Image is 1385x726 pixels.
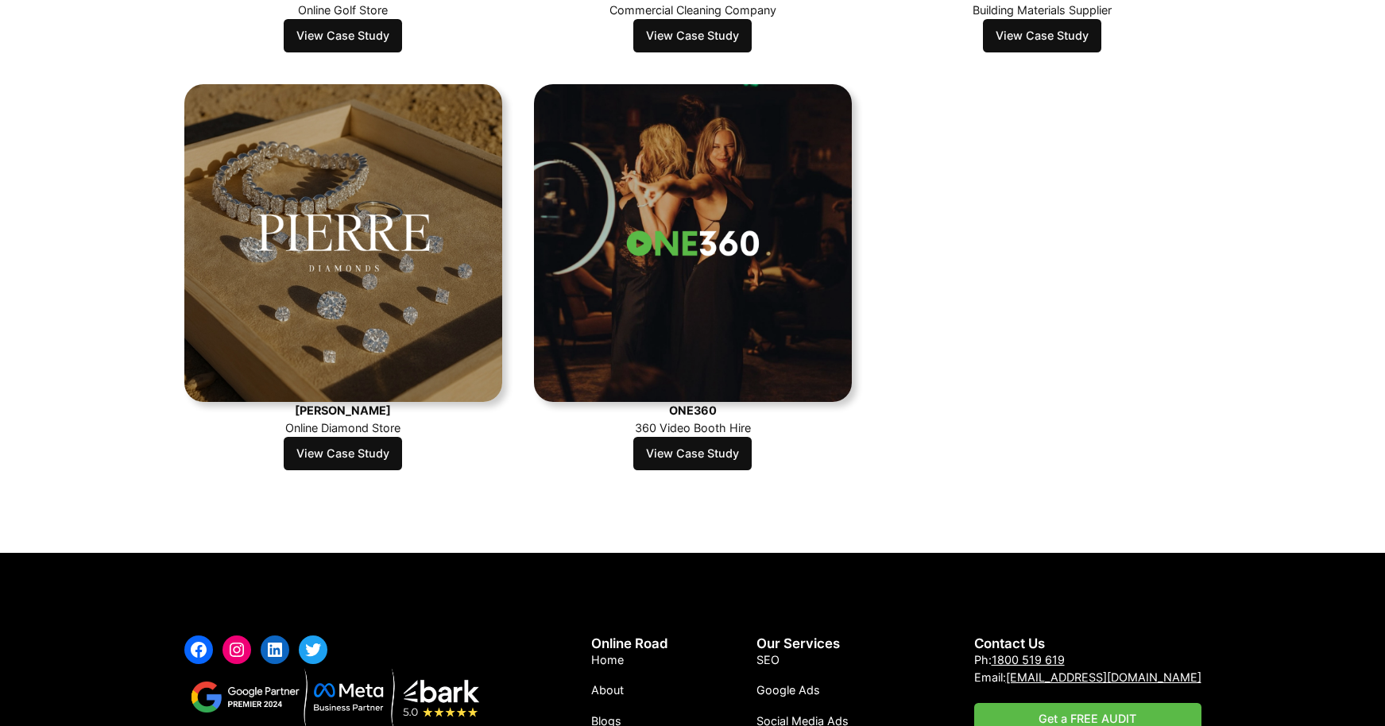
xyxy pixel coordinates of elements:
[974,635,1201,651] h2: Contact Us
[756,651,780,669] a: SEO
[609,2,776,19] p: Commercial Cleaning Company
[756,682,820,699] a: Google Ads
[295,404,391,417] strong: [PERSON_NAME]
[974,651,1201,669] p: Ph:
[992,653,1065,666] a: 1800 519 619
[756,683,820,697] span: Google Ads
[633,19,752,52] a: View Case Study
[298,2,388,19] p: Online Golf Store
[591,683,624,697] span: About
[591,651,624,669] a: Home
[633,437,752,470] a: View Case Study
[591,682,624,699] a: About
[669,404,717,417] strong: ONE360
[1006,670,1201,684] a: [EMAIL_ADDRESS][DOMAIN_NAME]
[285,419,400,437] p: Online Diamond Store
[284,437,402,470] a: View Case Study
[974,669,1201,686] p: Email:
[756,653,780,666] span: SEO
[635,419,751,437] p: 360 Video Booth Hire
[756,635,886,651] h2: Our Services
[983,19,1101,52] a: View Case Study
[591,635,668,651] h2: Online Road
[284,19,402,52] a: View Case Study
[973,2,1112,19] p: Building Materials Supplier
